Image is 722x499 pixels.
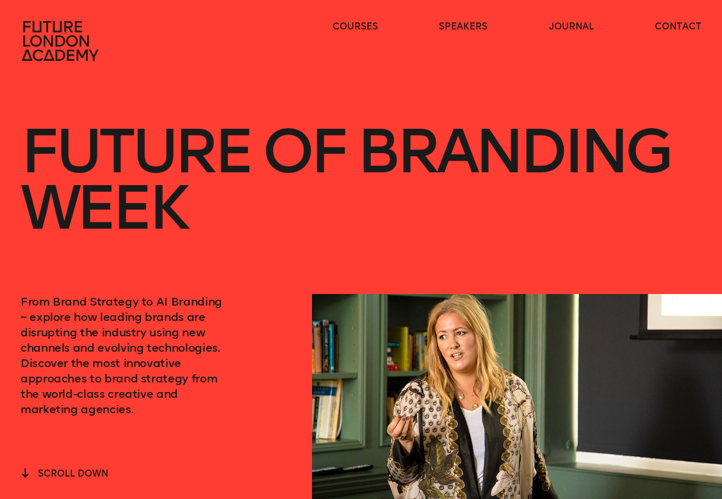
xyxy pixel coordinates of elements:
a: contact [655,20,701,33]
h1: Future of branding week [21,82,701,277]
p: From Brand Strategy to AI Branding – explore how leading brands are disrupting the industry using... [21,294,226,417]
a: courses [332,20,378,33]
a: journal [549,20,594,33]
a: speakers [439,20,488,33]
span: scroll down [38,468,108,479]
button: scroll down [21,466,108,480]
